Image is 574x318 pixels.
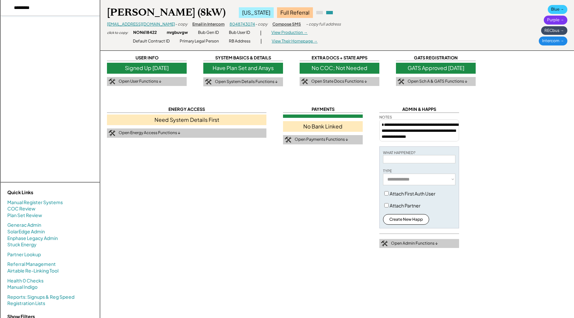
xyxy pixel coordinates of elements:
[300,55,379,61] div: EXTRA DOCS + STATE APPS
[229,39,250,44] div: RB Address
[7,241,37,248] a: Stuck Energy
[7,205,36,212] a: COC Review
[7,261,56,268] a: Referral Management
[272,22,301,27] div: Compose SMS
[396,55,476,61] div: GATS REGISTRATION
[109,79,115,85] img: tool-icon.png
[7,199,63,206] a: Manual Register Systems
[396,63,476,73] div: GATS Approved [DATE]
[283,121,363,132] div: No Bank Linked
[203,55,283,61] div: SYSTEM BASICS & DETAILS
[205,79,212,85] img: tool-icon.png
[107,22,175,27] a: [EMAIL_ADDRESS][DOMAIN_NAME]
[300,63,379,73] div: No COC; Not Needed
[306,22,341,27] div: - copy full address
[383,150,416,155] div: WHAT HAPPENED?
[301,79,308,85] img: tool-icon.png
[203,63,283,73] div: Have Plan Set and Arrays
[167,30,188,36] div: mrgbuvgw
[107,6,226,19] div: [PERSON_NAME] (8kW)
[7,235,58,242] a: Enphase Legacy Admin
[7,300,45,307] a: Registration Lists
[408,79,467,84] div: Open Sch A & GATS Functions ↓
[283,106,363,113] div: PAYMENTS
[7,251,41,258] a: Partner Lookup
[107,30,128,35] div: click to copy:
[119,79,161,84] div: Open User Functions ↓
[379,115,392,119] div: NOTES
[133,30,157,36] div: NON618422
[271,30,308,36] div: View Production →
[7,212,42,219] a: Plan Set Review
[7,294,74,300] a: Reports: Signups & Reg Speed
[198,30,219,36] div: Bub Gen ID
[107,106,266,113] div: ENERGY ACCESS
[229,30,250,36] div: Bub User ID
[239,7,274,18] div: [US_STATE]
[548,5,567,14] div: Blue →
[260,30,261,36] div: |
[295,137,348,142] div: Open Payments Functions ↓
[230,22,255,27] a: 8048743074
[544,16,567,25] div: Purple →
[119,130,180,136] div: Open Energy Access Functions ↓
[260,38,262,44] div: |
[215,79,278,85] div: Open System Details Functions ↓
[107,63,187,73] div: Signed Up [DATE]
[541,26,567,35] div: RECbus →
[398,79,404,85] img: tool-icon.png
[7,228,45,235] a: SolarEdge Admin
[390,202,421,208] label: Attach Partner
[7,268,58,274] a: Airtable Re-Linking Tool
[7,189,74,196] div: Quick Links
[379,106,459,113] div: ADMIN & HAPPS
[180,39,219,44] div: Primary Legal Person
[192,22,225,27] div: Email in Intercom
[272,39,318,44] div: View Their Homepage →
[311,79,367,84] div: Open State Docs Functions ↓
[7,278,44,284] a: Health 0 Checks
[539,37,567,45] div: Intercom →
[107,115,266,125] div: Need System Details First
[255,22,267,27] div: - copy
[133,39,170,44] div: Default Contract ID
[383,168,392,173] div: TYPE
[175,22,187,27] div: - copy
[383,214,429,225] button: Create New Happ
[7,284,38,290] a: Manual Indigo
[285,137,291,143] img: tool-icon.png
[107,55,187,61] div: USER INFO
[7,222,41,228] a: Generac Admin
[390,191,435,197] label: Attach First Auth User
[391,241,438,246] div: Open Admin Functions ↓
[381,241,388,247] img: tool-icon.png
[277,7,313,18] div: Full Referral
[109,130,115,136] img: tool-icon.png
